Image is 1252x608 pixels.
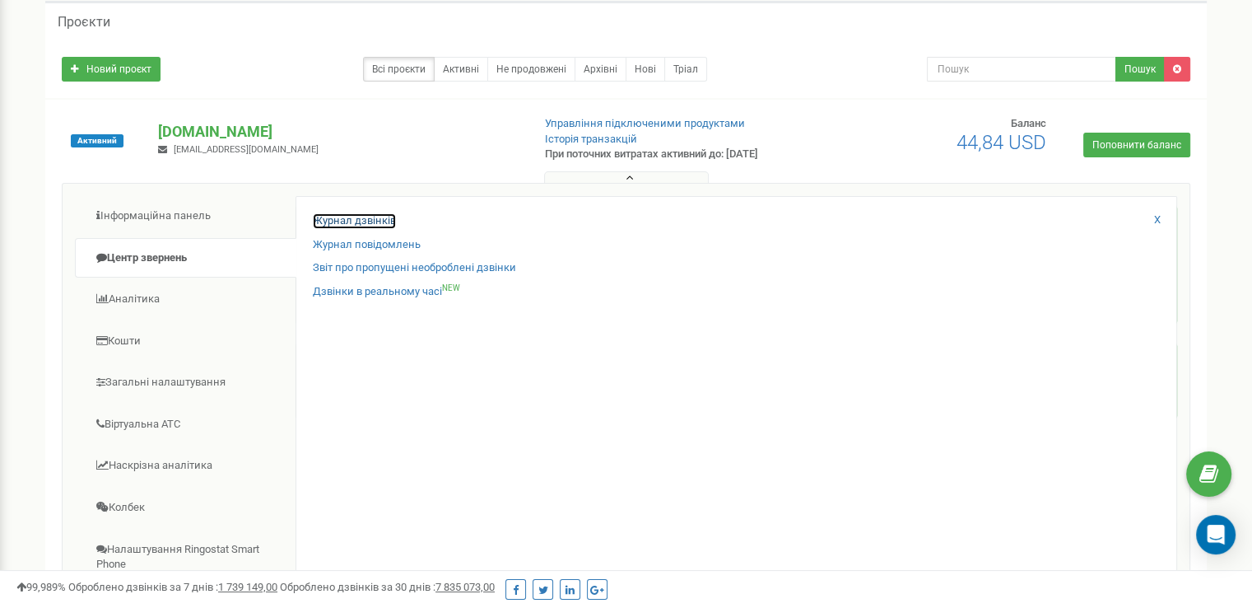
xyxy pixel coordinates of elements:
[75,238,296,278] a: Центр звернень
[313,237,421,253] a: Журнал повідомлень
[218,581,277,593] u: 1 739 149,00
[1154,213,1161,228] a: X
[442,283,460,292] sup: NEW
[313,213,396,229] a: Журнал дзвінків
[575,57,626,82] a: Архівні
[75,488,296,528] a: Колбек
[280,581,495,593] span: Оброблено дзвінків за 30 днів :
[75,446,296,486] a: Наскрізна аналітика
[313,260,516,276] a: Звіт про пропущені необроблені дзвінки
[75,279,296,320] a: Аналiтика
[664,57,707,82] a: Тріал
[626,57,665,82] a: Нові
[75,362,296,403] a: Загальні налаштування
[75,321,296,362] a: Кошти
[62,57,161,82] a: Новий проєкт
[174,144,319,155] span: [EMAIL_ADDRESS][DOMAIN_NAME]
[434,57,488,82] a: Активні
[545,133,637,145] a: Історія транзакцій
[58,15,110,30] h5: Проєкти
[158,121,518,143] p: [DOMAIN_NAME]
[313,284,460,300] a: Дзвінки в реальному часіNEW
[545,117,745,129] a: Управління підключеними продуктами
[71,134,123,147] span: Активний
[75,405,296,445] a: Віртуальна АТС
[75,196,296,236] a: Інформаційна панель
[75,530,296,585] a: Налаштування Ringostat Smart Phone
[435,581,495,593] u: 7 835 073,00
[956,131,1046,154] span: 44,84 USD
[1196,515,1236,554] div: Open Intercom Messenger
[487,57,575,82] a: Не продовжені
[1115,57,1165,82] button: Пошук
[927,57,1116,82] input: Пошук
[1011,117,1046,129] span: Баланс
[68,581,277,593] span: Оброблено дзвінків за 7 днів :
[1083,133,1190,157] a: Поповнити баланс
[545,147,808,162] p: При поточних витратах активний до: [DATE]
[363,57,435,82] a: Всі проєкти
[16,581,66,593] span: 99,989%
